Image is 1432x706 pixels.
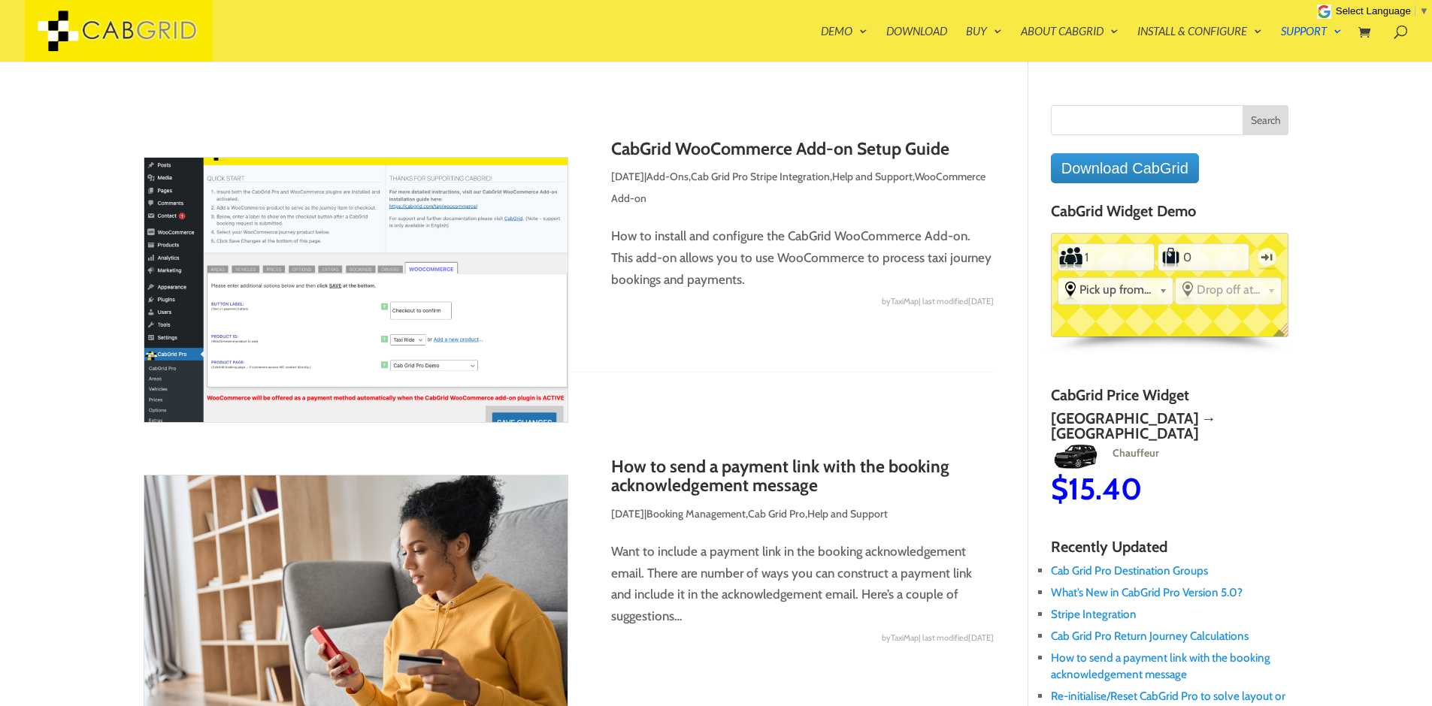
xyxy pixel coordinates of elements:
[1197,282,1262,297] span: Drop off at...
[1288,445,1327,469] img: MPV
[807,507,888,520] a: Help and Support
[611,456,949,496] a: How to send a payment link with the booking acknowledgement message
[1160,246,1182,270] label: Number of Suitcases
[1243,105,1289,135] input: Search
[144,291,995,312] div: by | last modified
[611,507,644,520] span: [DATE]
[1058,278,1173,302] div: Select the place the starting address falls within
[1079,282,1153,297] span: Pick up from...
[1336,5,1429,17] a: Select Language​
[144,225,995,291] p: How to install and configure the CabGrid WooCommerce Add-on. This add-on allows you to use WooCom...
[1182,246,1226,270] input: Number of Suitcases
[144,157,569,423] img: CabGrid WooCommerce Add-on Setup Guide
[1051,563,1208,578] a: Cab Grid Pro Destination Groups
[891,291,919,312] span: TaxiMap
[1051,539,1289,563] h4: Recently Updated
[1083,246,1130,270] input: Number of Passengers
[25,21,213,37] a: CabGrid Taxi Plugin
[1051,650,1270,680] a: How to send a payment link with the booking acknowledgement message
[891,627,919,649] span: TaxiMap
[1051,607,1137,621] a: Stripe Integration
[1103,446,1159,460] span: Chauffeur
[611,170,644,183] span: [DATE]
[646,507,746,520] a: Booking Management
[1051,387,1289,411] h4: CabGrid Price Widget
[1051,585,1243,599] a: What’s New in CabGrid Pro Version 5.0?
[1419,5,1429,17] span: ▼
[1137,26,1262,62] a: Install & Configure
[1067,470,1141,507] span: 15.40
[1050,411,1288,441] h2: [GEOGRAPHIC_DATA] → [GEOGRAPHIC_DATA]
[966,26,1002,62] a: Buy
[144,166,995,221] p: | , , ,
[1059,246,1082,270] label: Number of Passengers
[1051,629,1249,643] a: Cab Grid Pro Return Journey Calculations
[1051,153,1199,183] a: Download CabGrid
[1051,203,1289,227] h4: CabGrid Widget Demo
[691,170,830,183] a: Cab Grid Pro Stripe Integration
[1253,240,1281,275] label: One-way
[144,503,995,536] p: | , ,
[886,26,947,62] a: Download
[1281,26,1342,62] a: Support
[144,541,995,628] p: Want to include a payment link in the booking acknowledgement email. There are number of ways you...
[1336,5,1411,17] span: Select Language
[1288,470,1306,507] span: $
[646,170,689,183] a: Add-Ons
[821,26,867,62] a: Demo
[968,296,994,306] span: [DATE]
[1268,320,1299,351] span: English
[968,632,994,643] span: [DATE]
[1050,470,1067,507] span: $
[1021,26,1119,62] a: About CabGrid
[1050,411,1288,504] a: [GEOGRAPHIC_DATA] → [GEOGRAPHIC_DATA]ChauffeurChauffeur$15.40
[611,138,949,159] a: CabGrid WooCommerce Add-on Setup Guide
[748,507,805,520] a: Cab Grid Pro
[144,627,995,649] div: by | last modified
[1050,445,1100,469] img: Chauffeur
[832,170,913,183] a: Help and Support
[1176,278,1282,302] div: Select the place the destination address is within
[1415,5,1415,17] span: ​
